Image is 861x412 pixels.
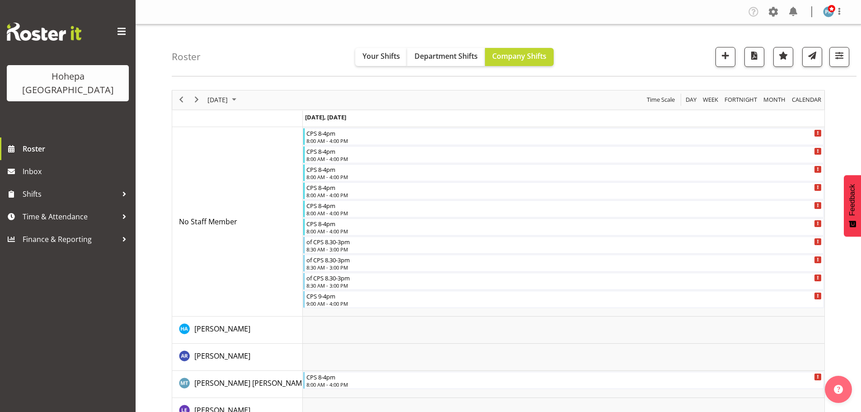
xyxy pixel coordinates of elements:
[823,6,834,17] img: poonam-kade5940.jpg
[306,246,822,253] div: 8:30 AM - 3:00 PM
[206,94,240,105] button: September 2025
[23,187,118,201] span: Shifts
[172,344,303,371] td: ARODA Ronak kumar resource
[207,94,229,105] span: [DATE]
[306,264,822,271] div: 8:30 AM - 3:00 PM
[762,94,786,105] span: Month
[844,175,861,237] button: Feedback - Show survey
[723,94,759,105] button: Fortnight
[306,255,822,264] div: of CPS 8.30-3pm
[685,94,697,105] span: Day
[16,70,120,97] div: Hohepa [GEOGRAPHIC_DATA]
[305,113,346,121] span: [DATE], [DATE]
[744,47,764,67] button: Download a PDF of the roster for the current day
[303,164,824,181] div: No Staff Member"s event - CPS 8-4pm Begin From Monday, September 22, 2025 at 8:00:00 AM GMT+12:00...
[773,47,793,67] button: Highlight an important date within the roster.
[303,372,824,389] div: ATONIO Mika Tino"s event - CPS 8-4pm Begin From Monday, September 22, 2025 at 8:00:00 AM GMT+12:0...
[23,232,118,246] span: Finance & Reporting
[834,385,843,394] img: help-xxl-2.png
[715,47,735,67] button: Add a new shift
[23,165,131,178] span: Inbox
[306,273,822,282] div: of CPS 8.30-3pm
[303,255,824,272] div: No Staff Member"s event - of CPS 8.30-3pm Begin From Monday, September 22, 2025 at 8:30:00 AM GMT...
[306,291,822,300] div: CPS 9-4pm
[303,237,824,254] div: No Staff Member"s event - of CPS 8.30-3pm Begin From Monday, September 22, 2025 at 8:30:00 AM GMT...
[306,165,822,174] div: CPS 8-4pm
[204,90,242,109] div: September 22, 2025
[306,300,822,307] div: 9:00 AM - 4:00 PM
[303,273,824,290] div: No Staff Member"s event - of CPS 8.30-3pm Begin From Monday, September 22, 2025 at 8:30:00 AM GMT...
[646,94,676,105] span: Time Scale
[174,90,189,109] div: previous period
[306,201,822,210] div: CPS 8-4pm
[684,94,698,105] button: Timeline Day
[23,210,118,223] span: Time & Attendance
[791,94,822,105] span: calendar
[306,173,822,180] div: 8:00 AM - 4:00 PM
[790,94,823,105] button: Month
[179,217,237,227] span: No Staff Member
[306,227,822,235] div: 8:00 AM - 4:00 PM
[172,317,303,344] td: AKOLIA Harvi resource
[701,94,720,105] button: Timeline Week
[189,90,204,109] div: next period
[303,218,824,236] div: No Staff Member"s event - CPS 8-4pm Begin From Monday, September 22, 2025 at 8:00:00 AM GMT+12:00...
[306,282,822,289] div: 8:30 AM - 3:00 PM
[303,128,824,145] div: No Staff Member"s event - CPS 8-4pm Begin From Monday, September 22, 2025 at 8:00:00 AM GMT+12:00...
[829,47,849,67] button: Filter Shifts
[762,94,787,105] button: Timeline Month
[179,216,237,227] a: No Staff Member
[485,48,554,66] button: Company Shifts
[414,51,478,61] span: Department Shifts
[194,350,250,361] a: [PERSON_NAME]
[7,23,81,41] img: Rosterit website logo
[724,94,758,105] span: Fortnight
[362,51,400,61] span: Your Shifts
[23,142,131,156] span: Roster
[194,378,308,388] a: [PERSON_NAME] [PERSON_NAME]
[306,372,822,381] div: CPS 8-4pm
[172,371,303,398] td: ATONIO Mika Tino resource
[303,146,824,163] div: No Staff Member"s event - CPS 8-4pm Begin From Monday, September 22, 2025 at 8:00:00 AM GMT+12:00...
[306,237,822,246] div: of CPS 8.30-3pm
[306,128,822,137] div: CPS 8-4pm
[306,219,822,228] div: CPS 8-4pm
[172,127,303,317] td: No Staff Member resource
[492,51,546,61] span: Company Shifts
[306,209,822,217] div: 8:00 AM - 4:00 PM
[802,47,822,67] button: Send a list of all shifts for the selected filtered period to all rostered employees.
[645,94,677,105] button: Time Scale
[848,184,856,216] span: Feedback
[175,94,188,105] button: Previous
[306,191,822,199] div: 8:00 AM - 4:00 PM
[702,94,719,105] span: Week
[303,291,824,308] div: No Staff Member"s event - CPS 9-4pm Begin From Monday, September 22, 2025 at 9:00:00 AM GMT+12:00...
[306,155,822,162] div: 8:00 AM - 4:00 PM
[303,200,824,218] div: No Staff Member"s event - CPS 8-4pm Begin From Monday, September 22, 2025 at 8:00:00 AM GMT+12:00...
[306,147,822,156] div: CPS 8-4pm
[194,351,250,361] span: [PERSON_NAME]
[306,137,822,144] div: 8:00 AM - 4:00 PM
[303,182,824,199] div: No Staff Member"s event - CPS 8-4pm Begin From Monday, September 22, 2025 at 8:00:00 AM GMT+12:00...
[306,183,822,192] div: CPS 8-4pm
[407,48,485,66] button: Department Shifts
[172,52,201,62] h4: Roster
[306,381,822,388] div: 8:00 AM - 4:00 PM
[194,324,250,334] span: [PERSON_NAME]
[194,323,250,334] a: [PERSON_NAME]
[355,48,407,66] button: Your Shifts
[191,94,203,105] button: Next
